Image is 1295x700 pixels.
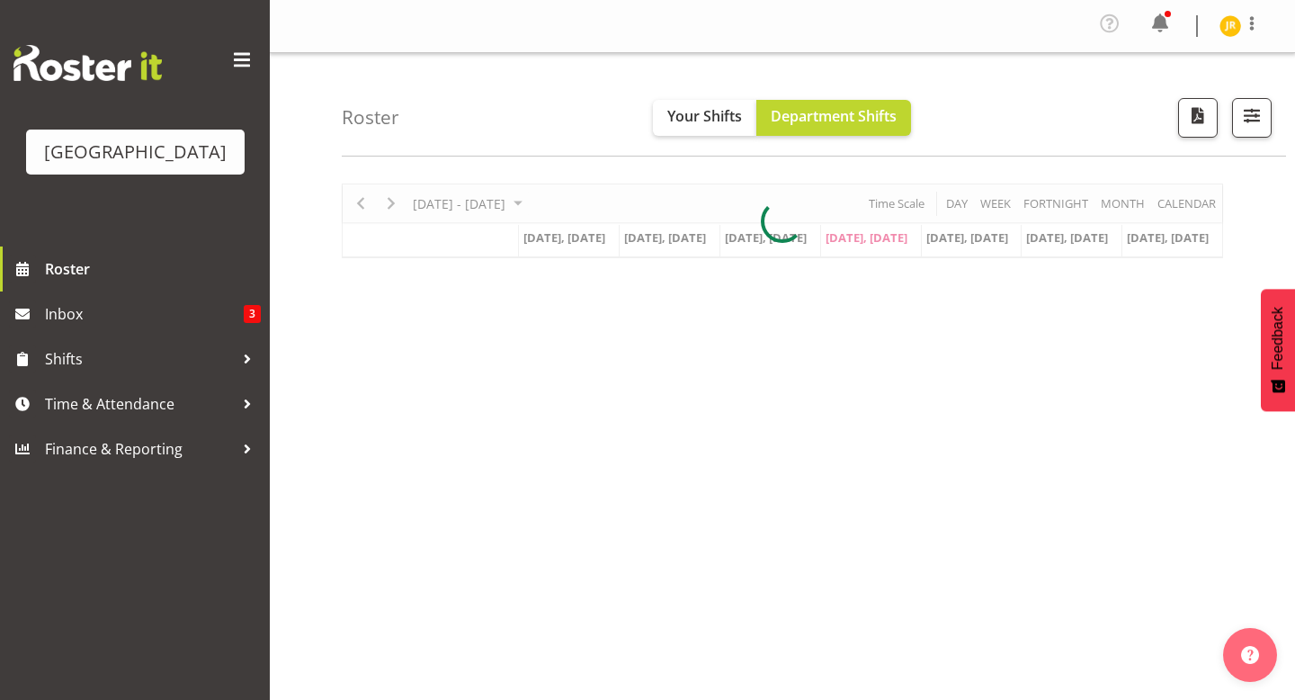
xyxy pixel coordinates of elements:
button: Department Shifts [756,100,911,136]
span: Your Shifts [667,106,742,126]
img: jasika-rohloff11416.jpg [1219,15,1241,37]
button: Download a PDF of the roster according to the set date range. [1178,98,1218,138]
img: help-xxl-2.png [1241,646,1259,664]
button: Your Shifts [653,100,756,136]
span: Department Shifts [771,106,897,126]
h4: Roster [342,107,399,128]
button: Feedback - Show survey [1261,289,1295,411]
div: [GEOGRAPHIC_DATA] [44,139,227,166]
button: Filter Shifts [1232,98,1272,138]
span: Roster [45,256,261,283]
span: Shifts [45,346,234,372]
img: Rosterit website logo [13,45,162,81]
span: 3 [244,305,261,323]
span: Inbox [45,301,244,328]
span: Time & Attendance [45,390,234,417]
span: Feedback [1270,307,1286,370]
span: Finance & Reporting [45,435,234,462]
